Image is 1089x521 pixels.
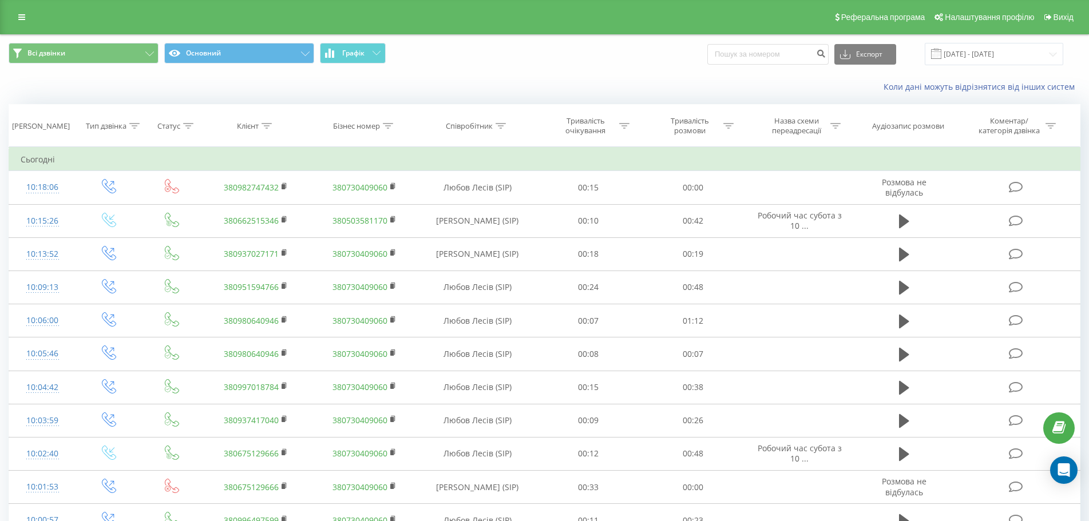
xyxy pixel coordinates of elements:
span: Розмова не відбулась [882,177,926,198]
a: 380675129666 [224,482,279,492]
div: 10:09:13 [21,276,64,299]
td: 00:48 [640,271,745,304]
span: Реферальна програма [841,13,925,22]
td: Любов Лесів (SIP) [419,371,536,404]
td: 00:38 [640,371,745,404]
td: 00:00 [640,171,745,204]
td: 00:18 [536,237,641,271]
a: 380503581170 [332,215,387,226]
div: 10:01:53 [21,476,64,498]
td: [PERSON_NAME] (SIP) [419,237,536,271]
td: 00:24 [536,271,641,304]
div: 10:13:52 [21,243,64,265]
td: 00:12 [536,437,641,470]
a: Коли дані можуть відрізнятися вiд інших систем [884,81,1080,92]
td: 00:42 [640,204,745,237]
a: 380662515346 [224,215,279,226]
td: 00:33 [536,471,641,504]
div: 10:04:42 [21,376,64,399]
div: 10:18:06 [21,176,64,198]
div: Open Intercom Messenger [1050,456,1078,484]
div: 10:03:59 [21,409,64,432]
span: Графік [342,49,365,57]
a: 380980640946 [224,348,279,359]
div: Тривалість розмови [659,116,720,136]
div: Бізнес номер [333,121,380,131]
td: 00:19 [640,237,745,271]
span: Всі дзвінки [27,49,65,58]
div: Співробітник [446,121,493,131]
td: Любов Лесів (SIP) [419,171,536,204]
td: 00:15 [536,371,641,404]
a: 380730409060 [332,415,387,425]
button: Графік [320,43,386,63]
a: 380730409060 [332,315,387,326]
div: Тривалість очікування [555,116,616,136]
td: 00:08 [536,337,641,371]
td: 00:10 [536,204,641,237]
button: Основний [164,43,314,63]
input: Пошук за номером [707,44,829,65]
a: 380730409060 [332,448,387,459]
span: Розмова не відбулась [882,476,926,497]
div: [PERSON_NAME] [12,121,70,131]
td: [PERSON_NAME] (SIP) [419,471,536,504]
a: 380997018784 [224,381,279,392]
a: 380730409060 [332,348,387,359]
a: 380730409060 [332,248,387,259]
div: Тип дзвінка [86,121,126,131]
td: 00:07 [536,304,641,337]
div: Назва схеми переадресації [766,116,827,136]
a: 380951594766 [224,281,279,292]
a: 380730409060 [332,381,387,392]
td: Любов Лесів (SIP) [419,271,536,304]
td: 00:15 [536,171,641,204]
a: 380982747432 [224,182,279,193]
div: Клієнт [237,121,259,131]
a: 380937027171 [224,248,279,259]
a: 380980640946 [224,315,279,326]
a: 380730409060 [332,281,387,292]
td: Любов Лесів (SIP) [419,337,536,371]
div: Коментар/категорія дзвінка [976,116,1043,136]
td: Любов Лесів (SIP) [419,404,536,437]
div: Аудіозапис розмови [872,121,944,131]
td: Любов Лесів (SIP) [419,437,536,470]
a: 380730409060 [332,182,387,193]
span: Налаштування профілю [945,13,1034,22]
div: 10:15:26 [21,210,64,232]
a: 380730409060 [332,482,387,492]
td: 00:26 [640,404,745,437]
span: Робочий час субота з 10 ... [758,443,842,464]
td: 00:48 [640,437,745,470]
td: Любов Лесів (SIP) [419,304,536,337]
a: 380675129666 [224,448,279,459]
td: 00:07 [640,337,745,371]
td: 00:09 [536,404,641,437]
span: Робочий час субота з 10 ... [758,210,842,231]
div: Статус [157,121,180,131]
div: 10:05:46 [21,343,64,365]
a: 380937417040 [224,415,279,425]
td: [PERSON_NAME] (SIP) [419,204,536,237]
button: Всі дзвінки [9,43,159,63]
td: 00:00 [640,471,745,504]
button: Експорт [834,44,896,65]
td: 01:12 [640,304,745,337]
span: Вихід [1054,13,1074,22]
div: 10:02:40 [21,443,64,465]
div: 10:06:00 [21,309,64,332]
td: Сьогодні [9,148,1080,171]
